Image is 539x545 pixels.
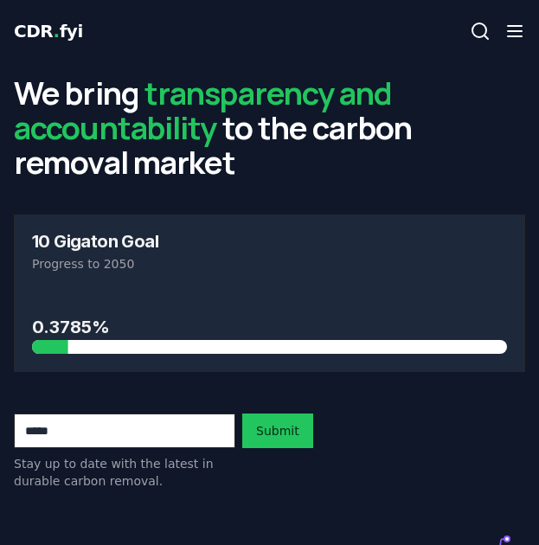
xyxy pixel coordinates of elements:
p: Progress to 2050 [32,255,507,272]
p: Stay up to date with the latest in durable carbon removal. [14,455,235,490]
span: . [54,21,60,42]
span: CDR fyi [14,21,83,42]
h2: We bring to the carbon removal market [14,76,525,180]
a: CDR.fyi [14,19,83,43]
h3: 10 Gigaton Goal [32,233,507,250]
span: transparency and accountability [14,72,393,149]
h3: 0.3785% [32,314,507,340]
button: Submit [242,414,313,448]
